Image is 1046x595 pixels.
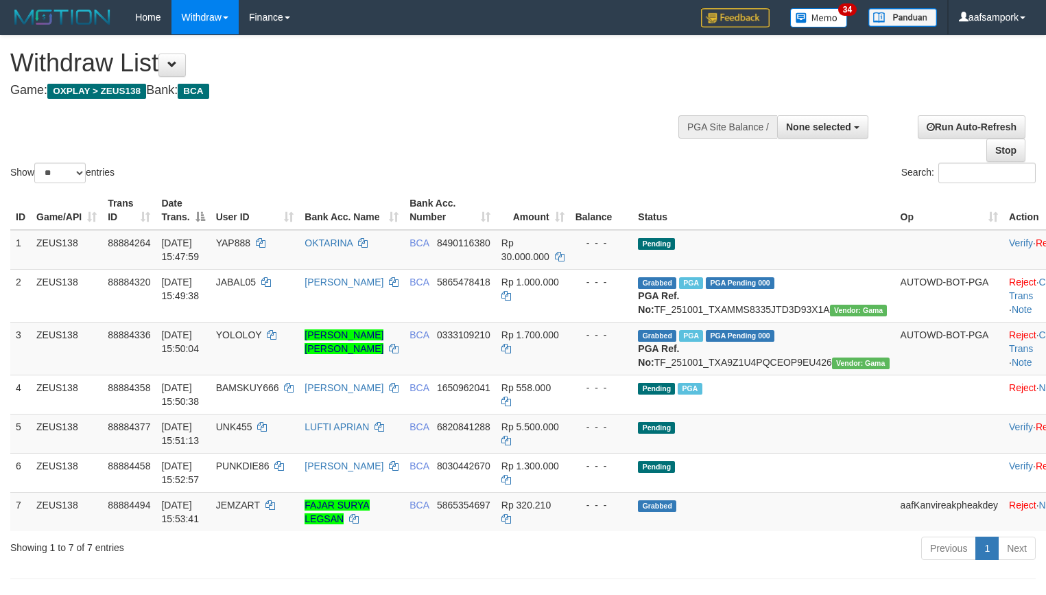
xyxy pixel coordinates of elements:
[706,277,774,289] span: PGA Pending
[501,460,559,471] span: Rp 1.300.000
[437,237,490,248] span: Copy 8490116380 to clipboard
[575,498,628,512] div: - - -
[178,84,209,99] span: BCA
[10,375,31,414] td: 4
[10,535,425,555] div: Showing 1 to 7 of 7 entries
[161,237,199,262] span: [DATE] 15:47:59
[830,305,888,316] span: Vendor URL: https://trx31.1velocity.biz
[679,277,703,289] span: Marked by aafnoeunsreypich
[156,191,210,230] th: Date Trans.: activate to sort column descending
[31,322,102,375] td: ZEUS138
[10,269,31,322] td: 2
[437,277,490,288] span: Copy 5865478418 to clipboard
[161,421,199,446] span: [DATE] 15:51:13
[31,414,102,453] td: ZEUS138
[786,121,851,132] span: None selected
[501,421,559,432] span: Rp 5.500.000
[678,115,777,139] div: PGA Site Balance /
[678,383,702,395] span: Marked by aafnoeunsreypich
[679,330,703,342] span: Marked by aafnoeunsreypich
[706,330,774,342] span: PGA Pending
[501,382,551,393] span: Rp 558.000
[305,460,383,471] a: [PERSON_NAME]
[1009,277,1036,288] a: Reject
[216,500,260,511] span: JEMZART
[10,84,684,97] h4: Game: Bank:
[409,500,429,511] span: BCA
[921,537,976,560] a: Previous
[108,329,150,340] span: 88884336
[1009,500,1036,511] a: Reject
[10,191,31,230] th: ID
[108,237,150,248] span: 88884264
[305,329,383,354] a: [PERSON_NAME] [PERSON_NAME]
[632,191,894,230] th: Status
[161,460,199,485] span: [DATE] 15:52:57
[216,382,279,393] span: BAMSKUY666
[868,8,937,27] img: panduan.png
[501,500,551,511] span: Rp 320.210
[575,328,628,342] div: - - -
[31,230,102,270] td: ZEUS138
[409,237,429,248] span: BCA
[108,460,150,471] span: 88884458
[216,460,270,471] span: PUNKDIE86
[409,329,429,340] span: BCA
[638,330,676,342] span: Grabbed
[108,500,150,511] span: 88884494
[299,191,404,230] th: Bank Acc. Name: activate to sort column ascending
[938,163,1036,183] input: Search:
[108,277,150,288] span: 88884320
[409,460,429,471] span: BCA
[838,3,857,16] span: 34
[305,277,383,288] a: [PERSON_NAME]
[832,358,890,369] span: Vendor URL: https://trx31.1velocity.biz
[216,329,262,340] span: YOLOLOY
[790,8,848,27] img: Button%20Memo.svg
[895,191,1003,230] th: Op: activate to sort column ascending
[701,8,770,27] img: Feedback.jpg
[895,492,1003,531] td: aafKanvireakpheakdey
[632,322,894,375] td: TF_251001_TXA9Z1U4PQCEOP9EU426
[305,500,369,524] a: FAJAR SURYA LEGSAN
[161,277,199,301] span: [DATE] 15:49:38
[638,383,675,395] span: Pending
[102,191,156,230] th: Trans ID: activate to sort column ascending
[409,277,429,288] span: BCA
[501,237,549,262] span: Rp 30.000.000
[975,537,999,560] a: 1
[501,277,559,288] span: Rp 1.000.000
[570,191,633,230] th: Balance
[575,275,628,289] div: - - -
[161,500,199,524] span: [DATE] 15:53:41
[575,236,628,250] div: - - -
[10,492,31,531] td: 7
[31,375,102,414] td: ZEUS138
[10,322,31,375] td: 3
[108,421,150,432] span: 88884377
[31,453,102,492] td: ZEUS138
[108,382,150,393] span: 88884358
[409,421,429,432] span: BCA
[211,191,300,230] th: User ID: activate to sort column ascending
[305,237,353,248] a: OKTARINA
[305,421,369,432] a: LUFTI APRIAN
[216,277,256,288] span: JABAL05
[34,163,86,183] select: Showentries
[31,191,102,230] th: Game/API: activate to sort column ascending
[404,191,496,230] th: Bank Acc. Number: activate to sort column ascending
[986,139,1025,162] a: Stop
[305,382,383,393] a: [PERSON_NAME]
[895,322,1003,375] td: AUTOWD-BOT-PGA
[638,238,675,250] span: Pending
[437,460,490,471] span: Copy 8030442670 to clipboard
[998,537,1036,560] a: Next
[409,382,429,393] span: BCA
[216,421,252,432] span: UNK455
[575,459,628,473] div: - - -
[47,84,146,99] span: OXPLAY > ZEUS138
[777,115,868,139] button: None selected
[575,420,628,434] div: - - -
[437,382,490,393] span: Copy 1650962041 to clipboard
[638,343,679,368] b: PGA Ref. No:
